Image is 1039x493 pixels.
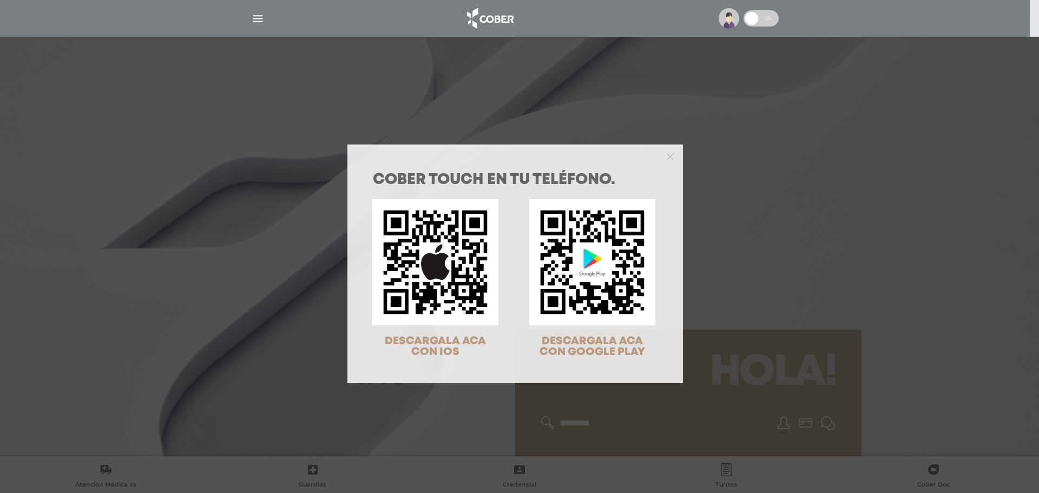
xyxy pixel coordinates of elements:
[373,173,657,188] h1: COBER TOUCH en tu teléfono.
[540,336,645,357] span: DESCARGALA ACA CON GOOGLE PLAY
[372,199,498,325] img: qr-code
[385,336,486,357] span: DESCARGALA ACA CON IOS
[666,151,674,161] button: Close
[529,199,655,325] img: qr-code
